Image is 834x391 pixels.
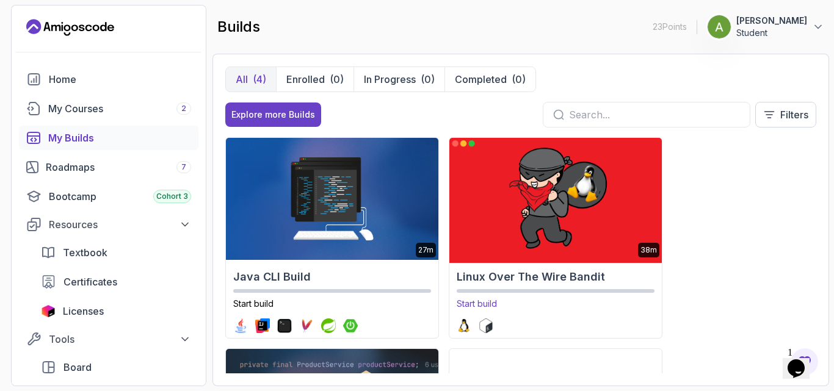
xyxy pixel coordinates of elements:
button: Enrolled(0) [276,67,354,91]
div: (4) [253,72,266,87]
button: Tools [19,328,198,350]
a: licenses [34,299,198,323]
button: user profile image[PERSON_NAME]Student [707,15,824,39]
img: java logo [233,318,248,333]
p: [PERSON_NAME] [736,15,807,27]
a: roadmaps [19,155,198,179]
button: Completed(0) [444,67,535,91]
p: Filters [780,107,808,122]
span: 2 [181,104,186,113]
span: Start build [233,298,274,309]
p: 23 Points [653,21,687,33]
input: Search... [569,107,740,122]
img: terminal logo [277,318,292,333]
a: Java CLI Build card27mJava CLI BuildStart buildjava logointellij logoterminal logomaven logosprin... [225,137,439,339]
img: maven logo [299,318,314,333]
a: bootcamp [19,184,198,209]
p: Student [736,27,807,39]
p: 38m [640,245,657,255]
p: 27m [418,245,433,255]
div: (0) [421,72,435,87]
button: All(4) [226,67,276,91]
p: All [236,72,248,87]
p: In Progress [364,72,416,87]
img: Java CLI Build card [226,138,438,260]
h2: builds [217,17,260,37]
span: Textbook [63,245,107,260]
img: linux logo [457,318,471,333]
img: intellij logo [255,318,270,333]
button: Filters [755,102,816,127]
img: bash logo [479,318,493,333]
span: Board [63,360,92,375]
img: spring-boot logo [343,318,358,333]
p: Enrolled [286,72,325,87]
span: Start build [457,298,497,309]
iframe: chat widget [783,342,822,379]
div: Home [49,72,191,87]
img: Linux Over The Wire Bandit card [444,135,667,263]
a: courses [19,96,198,121]
a: board [34,355,198,379]
a: builds [19,126,198,150]
span: 7 [181,162,186,172]
a: Landing page [26,18,114,37]
div: Tools [49,332,191,346]
span: Cohort 3 [156,192,188,201]
button: Explore more Builds [225,102,321,127]
span: Certificates [63,274,117,289]
a: certificates [34,270,198,294]
button: In Progress(0) [354,67,444,91]
div: Explore more Builds [231,109,315,121]
a: home [19,67,198,91]
img: jetbrains icon [41,305,56,317]
div: (0) [330,72,344,87]
img: spring logo [321,318,336,333]
h2: Linux Over The Wire Bandit [457,268,655,285]
a: textbook [34,240,198,265]
a: Linux Over The Wire Bandit card38mLinux Over The Wire BanditStart buildlinux logobash logo [449,137,662,339]
button: Resources [19,213,198,235]
h2: Java CLI Build [233,268,431,285]
div: My Courses [48,101,191,116]
div: Bootcamp [49,189,191,204]
span: Licenses [63,304,104,318]
div: Resources [49,217,191,232]
p: Completed [455,72,507,87]
img: user profile image [708,15,731,38]
div: (0) [512,72,526,87]
div: My Builds [48,131,191,145]
div: Roadmaps [46,160,191,174]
